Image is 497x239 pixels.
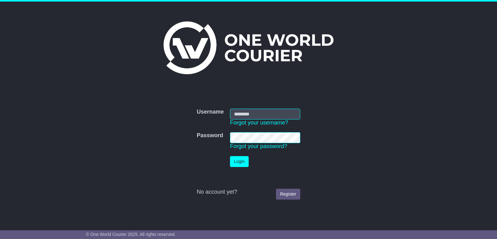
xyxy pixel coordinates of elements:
[230,143,287,149] a: Forgot your password?
[230,156,249,167] button: Login
[230,119,288,126] a: Forgot your username?
[197,109,224,115] label: Username
[197,132,223,139] label: Password
[276,189,300,200] a: Register
[197,189,300,196] div: No account yet?
[163,21,333,74] img: One World
[86,232,176,237] span: © One World Courier 2025. All rights reserved.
